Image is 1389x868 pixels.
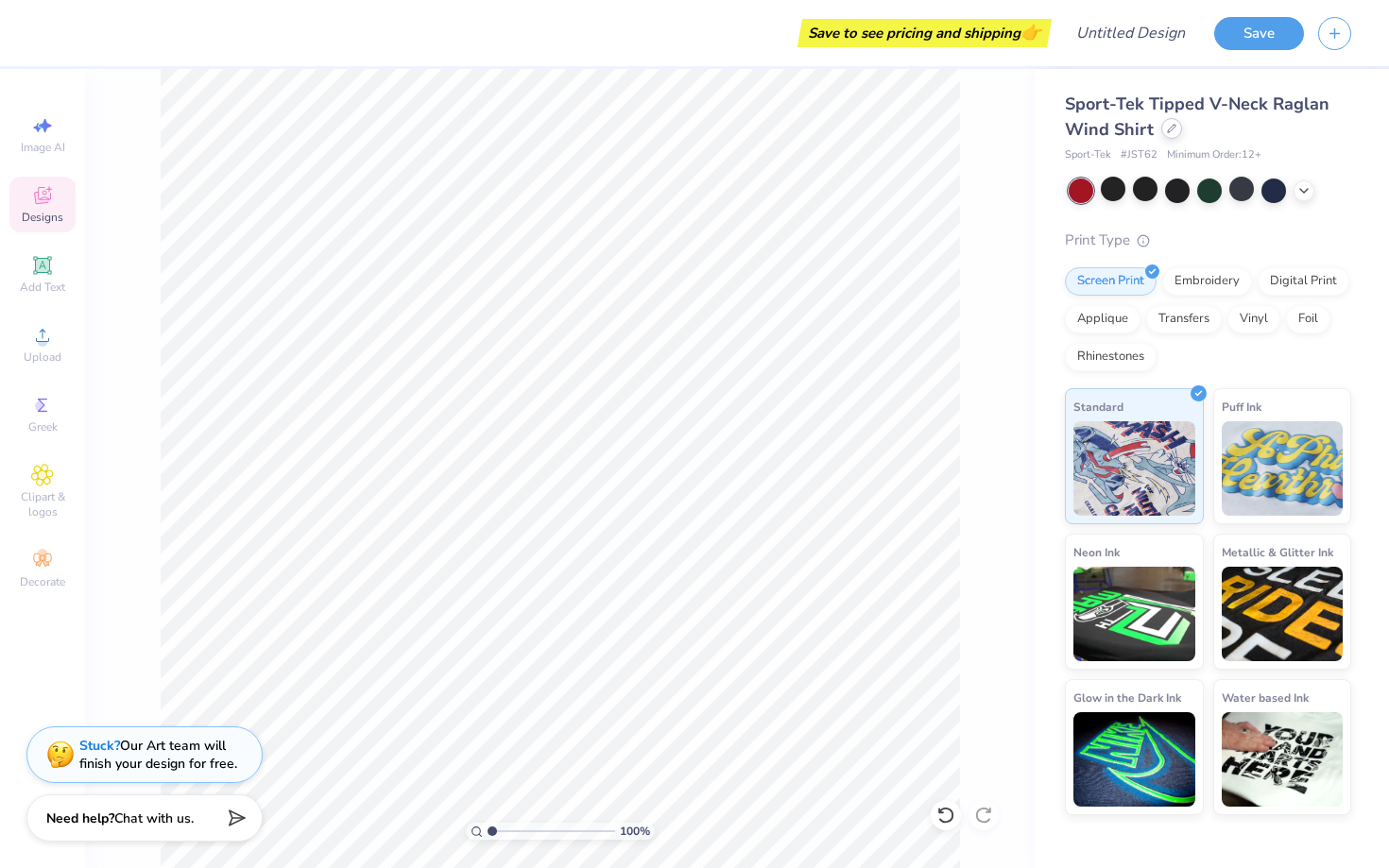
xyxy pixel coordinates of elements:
span: Glow in the Dark Ink [1073,688,1181,707]
span: Sport-Tek Tipped V-Neck Raglan Wind Shirt [1065,93,1329,141]
span: Sport-Tek [1065,147,1111,163]
span: 👉 [1020,21,1041,43]
span: Decorate [20,574,65,589]
span: Clipart & logos [9,489,76,519]
img: Water based Ink [1222,712,1344,807]
input: Untitled Design [1061,14,1200,52]
img: Glow in the Dark Ink [1073,712,1195,807]
span: Neon Ink [1073,542,1120,562]
span: Standard [1073,397,1123,417]
div: Digital Print [1258,267,1349,296]
div: Vinyl [1227,305,1280,333]
img: Standard [1073,421,1195,516]
div: Screen Print [1065,267,1157,296]
span: # JST62 [1121,147,1157,163]
strong: Need help? [46,809,114,827]
img: Puff Ink [1222,421,1344,516]
div: Embroidery [1162,267,1252,296]
div: Save to see pricing and shipping [802,19,1047,47]
div: Rhinestones [1065,343,1157,371]
span: Upload [24,349,61,365]
strong: Stuck? [79,737,120,755]
div: Transfers [1146,305,1222,333]
span: Metallic & Glitter Ink [1222,542,1333,562]
div: Our Art team will finish your design for free. [79,737,237,773]
span: Image AI [21,140,65,155]
button: Save [1214,17,1304,50]
span: Greek [28,419,58,434]
span: Add Text [20,280,65,295]
span: Chat with us. [114,809,194,827]
span: Puff Ink [1222,397,1261,417]
span: Water based Ink [1222,688,1309,707]
span: Designs [22,210,63,225]
span: Minimum Order: 12 + [1167,147,1261,163]
img: Metallic & Glitter Ink [1222,567,1344,661]
div: Print Type [1065,230,1351,251]
img: Neon Ink [1073,567,1195,661]
div: Applique [1065,305,1140,333]
div: Foil [1286,305,1330,333]
span: 100 % [620,823,650,840]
